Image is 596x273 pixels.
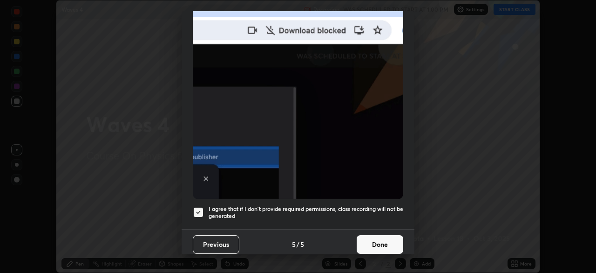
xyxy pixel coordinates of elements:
[292,239,296,249] h4: 5
[357,235,403,254] button: Done
[300,239,304,249] h4: 5
[209,205,403,220] h5: I agree that if I don't provide required permissions, class recording will not be generated
[193,235,239,254] button: Previous
[297,239,299,249] h4: /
